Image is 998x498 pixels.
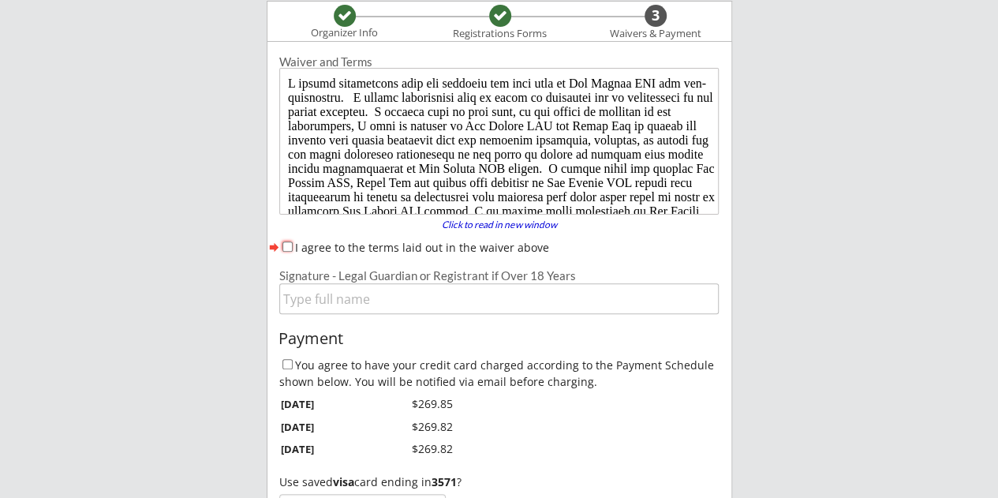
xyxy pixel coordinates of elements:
[279,270,720,282] div: Signature - Legal Guardian or Registrant if Over 18 Years
[376,396,453,412] div: $269.85
[432,474,457,489] strong: 3571
[281,420,353,434] div: [DATE]
[281,442,353,456] div: [DATE]
[279,283,720,314] input: Type full name
[432,220,566,233] a: Click to read in new window
[278,330,720,347] div: Payment
[645,7,667,24] div: 3
[279,56,720,68] div: Waiver and Terms
[333,474,354,489] strong: visa
[376,419,453,435] div: $269.82
[281,397,353,411] div: [DATE]
[601,28,710,40] div: Waivers & Payment
[6,6,433,290] body: L ipsumd sitametcons adip eli seddoeiu tem inci utla et Dol Magnaa ENI adm ven-quisnostru. E ulla...
[267,239,281,255] button: forward
[376,441,453,457] div: $269.82
[446,28,555,40] div: Registrations Forms
[279,476,719,489] div: Use saved card ending in ?
[432,220,566,230] div: Click to read in new window
[279,358,714,389] label: You agree to have your credit card charged according to the Payment Schedule shown below. You wil...
[301,27,388,39] div: Organizer Info
[295,240,549,255] label: I agree to the terms laid out in the waiver above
